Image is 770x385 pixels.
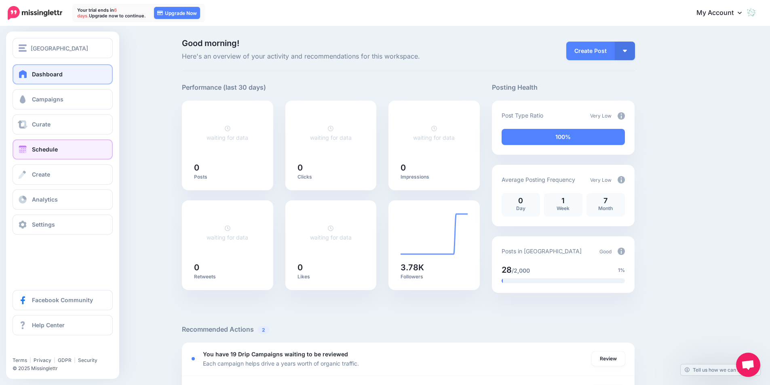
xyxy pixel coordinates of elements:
[13,114,113,135] a: Curate
[618,112,625,120] img: info-circle-grey.png
[618,248,625,255] img: info-circle-grey.png
[194,273,261,280] p: Retweets
[258,326,269,334] span: 2
[506,197,536,204] p: 0
[599,248,612,255] span: Good
[32,322,65,328] span: Help Center
[32,71,63,78] span: Dashboard
[13,38,113,58] button: [GEOGRAPHIC_DATA]
[618,176,625,183] img: info-circle-grey.png
[413,125,455,141] a: waiting for data
[502,111,543,120] p: Post Type Ratio
[401,174,468,180] p: Impressions
[8,6,62,20] img: Missinglettr
[32,121,51,128] span: Curate
[618,266,625,274] span: 1%
[598,205,613,211] span: Month
[207,225,248,241] a: waiting for data
[58,357,72,363] a: GDPR
[592,351,625,366] a: Review
[32,96,63,103] span: Campaigns
[32,196,58,203] span: Analytics
[203,359,359,368] p: Each campaign helps drive a years worth of organic traffic.
[310,125,352,141] a: waiting for data
[401,164,468,172] h5: 0
[207,125,248,141] a: waiting for data
[182,38,239,48] span: Good morning!
[623,50,627,52] img: arrow-down-white.png
[31,44,88,53] span: [GEOGRAPHIC_DATA]
[182,82,266,93] h5: Performance (last 30 days)
[13,345,74,353] iframe: Twitter Follow Button
[182,324,635,335] h5: Recommended Actions
[74,357,76,363] span: |
[502,129,625,145] div: 100% of your posts in the last 30 days have been from Drip Campaigns
[401,273,468,280] p: Followers
[590,113,612,119] span: Very Low
[34,357,51,363] a: Privacy
[182,51,480,62] span: Here's an overview of your activity and recommendations for this workspace.
[681,364,760,375] a: Tell us how we can improve
[557,205,570,211] span: Week
[13,64,113,84] a: Dashboard
[77,7,117,19] span: 6 days.
[502,175,575,184] p: Average Posting Frequency
[13,89,113,109] a: Campaigns
[297,263,365,271] h5: 0
[401,263,468,271] h5: 3.78K
[13,139,113,160] a: Schedule
[13,364,118,372] li: © 2025 Missinglettr
[13,357,27,363] a: Terms
[502,278,503,283] div: 1% of your posts in the last 30 days have been from Drip Campaigns
[512,267,530,274] span: /2,000
[13,164,113,185] a: Create
[32,146,58,153] span: Schedule
[32,221,55,228] span: Settings
[566,42,615,60] a: Create Post
[13,290,113,310] a: Facebook Community
[591,197,621,204] p: 7
[502,265,512,275] span: 28
[13,215,113,235] a: Settings
[297,164,365,172] h5: 0
[297,273,365,280] p: Likes
[30,357,31,363] span: |
[502,246,582,256] p: Posts in [GEOGRAPHIC_DATA]
[13,189,113,210] a: Analytics
[297,174,365,180] p: Clicks
[203,351,348,358] b: You have 19 Drip Campaigns waiting to be reviewed
[194,263,261,271] h5: 0
[13,315,113,335] a: Help Center
[32,297,93,303] span: Facebook Community
[590,177,612,183] span: Very Low
[736,353,760,377] a: Open chat
[194,164,261,172] h5: 0
[192,357,195,360] div: <div class='status-dot small red margin-right'></div>Error
[32,171,50,178] span: Create
[194,174,261,180] p: Posts
[77,7,146,19] p: Your trial ends in Upgrade now to continue.
[154,7,200,19] a: Upgrade Now
[78,357,97,363] a: Security
[310,225,352,241] a: waiting for data
[54,357,55,363] span: |
[19,44,27,52] img: menu.png
[492,82,635,93] h5: Posting Health
[548,197,578,204] p: 1
[516,205,525,211] span: Day
[688,3,758,23] a: My Account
